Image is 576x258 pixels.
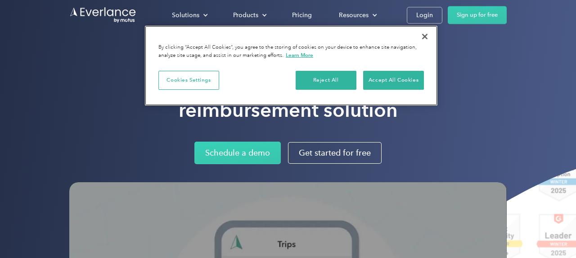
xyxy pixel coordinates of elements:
[163,7,215,23] div: Solutions
[158,71,219,90] button: Cookies Settings
[288,142,382,164] a: Get started for free
[66,54,112,73] input: Submit
[330,7,384,23] div: Resources
[296,71,356,90] button: Reject All
[172,9,199,21] div: Solutions
[224,7,274,23] div: Products
[233,9,258,21] div: Products
[69,6,137,23] a: Go to homepage
[286,52,313,58] a: More information about your privacy, opens in a new tab
[194,142,281,164] a: Schedule a demo
[339,9,369,21] div: Resources
[145,26,437,106] div: Privacy
[448,6,507,24] a: Sign up for free
[158,44,424,60] div: By clicking “Accept All Cookies”, you agree to the storing of cookies on your device to enhance s...
[416,9,433,21] div: Login
[363,71,424,90] button: Accept All Cookies
[407,7,442,23] a: Login
[283,7,321,23] a: Pricing
[145,26,437,106] div: Cookie banner
[415,27,435,46] button: Close
[292,9,312,21] div: Pricing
